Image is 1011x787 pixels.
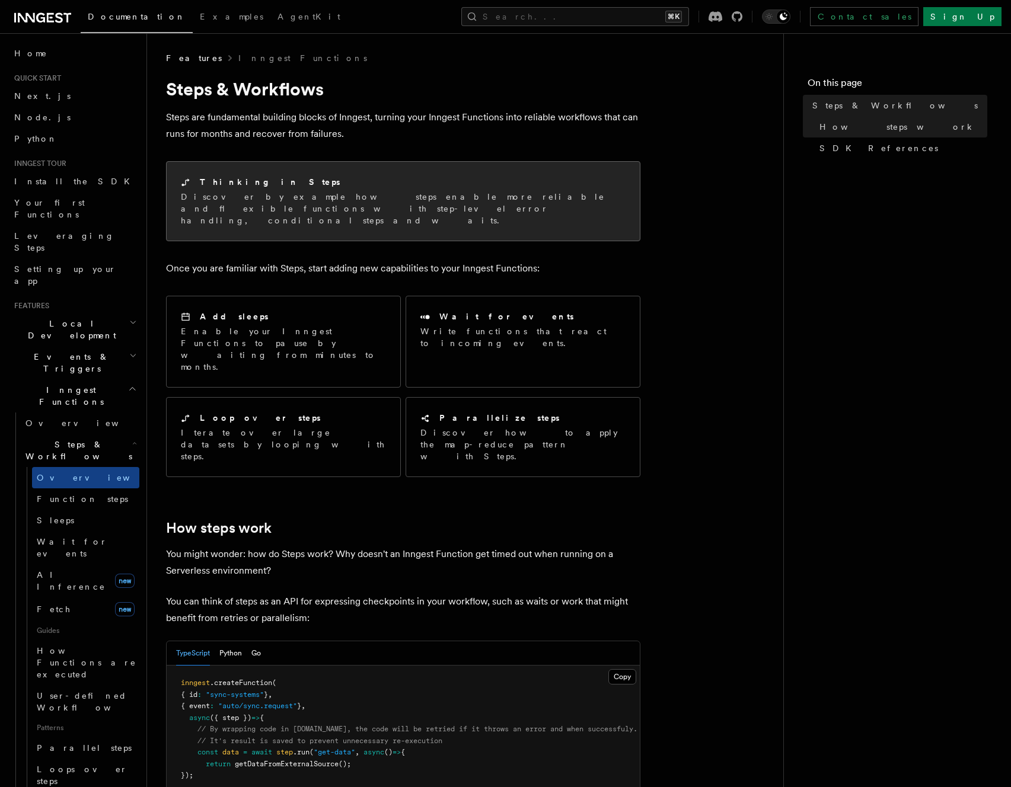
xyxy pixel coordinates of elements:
[9,258,139,292] a: Setting up your app
[14,91,71,101] span: Next.js
[815,116,987,137] a: How steps work
[393,748,401,756] span: =>
[32,510,139,531] a: Sleeps
[21,434,139,467] button: Steps & Workflows
[9,192,139,225] a: Your first Functions
[200,176,340,188] h2: Thinking in Steps
[314,748,355,756] span: "get-data"
[339,760,351,768] span: ();
[439,412,560,424] h2: Parallelize steps
[189,714,210,722] span: async
[264,690,268,699] span: }
[310,748,314,756] span: (
[14,231,114,252] span: Leveraging Steps
[32,564,139,597] a: AI Inferencenew
[32,597,139,621] a: Fetchnew
[420,325,626,349] p: Write functions that react to incoming events.
[37,604,71,614] span: Fetch
[37,473,159,482] span: Overview
[206,760,231,768] span: return
[32,737,139,759] a: Parallel steps
[115,602,135,616] span: new
[32,685,139,718] a: User-defined Workflows
[37,494,128,504] span: Function steps
[197,725,637,733] span: // By wrapping code in [DOMAIN_NAME], the code will be retried if it throws an error and when suc...
[181,191,626,226] p: Discover by example how steps enable more reliable and flexible functions with step-level error h...
[608,669,636,684] button: Copy
[815,137,987,159] a: SDK References
[9,128,139,149] a: Python
[251,748,272,756] span: await
[235,760,339,768] span: getDataFromExternalSource
[9,301,49,311] span: Features
[37,570,106,591] span: AI Inference
[200,311,269,322] h2: Add sleeps
[197,690,202,699] span: :
[276,748,293,756] span: step
[32,467,139,488] a: Overview
[197,748,218,756] span: const
[810,7,918,26] a: Contact sales
[251,641,261,666] button: Go
[819,121,975,133] span: How steps work
[210,679,272,687] span: .createFunction
[401,748,405,756] span: {
[272,679,276,687] span: (
[181,325,386,373] p: Enable your Inngest Functions to pause by waiting from minutes to months.
[278,12,340,21] span: AgentKit
[210,702,214,710] span: :
[14,177,137,186] span: Install the SDK
[181,771,193,779] span: });
[181,702,210,710] span: { event
[176,641,210,666] button: TypeScript
[819,142,938,154] span: SDK References
[166,520,272,536] a: How steps work
[37,743,132,753] span: Parallel steps
[166,78,640,100] h1: Steps & Workflows
[219,641,242,666] button: Python
[9,346,139,379] button: Events & Triggers
[166,161,640,241] a: Thinking in StepsDiscover by example how steps enable more reliable and flexible functions with s...
[21,439,132,462] span: Steps & Workflows
[384,748,393,756] span: ()
[206,690,264,699] span: "sync-systems"
[200,12,263,21] span: Examples
[115,574,135,588] span: new
[812,100,978,111] span: Steps & Workflows
[210,714,251,722] span: ({ step })
[14,47,47,59] span: Home
[297,702,301,710] span: }
[166,109,640,142] p: Steps are fundamental building blocks of Inngest, turning your Inngest Functions into reliable wo...
[9,107,139,128] a: Node.js
[222,748,239,756] span: data
[166,296,401,388] a: Add sleepsEnable your Inngest Functions to pause by waiting from minutes to months.
[363,748,384,756] span: async
[166,546,640,579] p: You might wonder: how do Steps work? Why doesn't an Inngest Function get timed out when running o...
[166,52,222,64] span: Features
[200,412,321,424] h2: Loop over steps
[808,76,987,95] h4: On this page
[14,113,71,122] span: Node.js
[9,379,139,412] button: Inngest Functions
[406,296,640,388] a: Wait for eventsWrite functions that react to incoming events.
[37,537,107,558] span: Wait for events
[166,593,640,626] p: You can think of steps as an API for expressing checkpoints in your workflow, such as waits or wo...
[32,531,139,564] a: Wait for events
[218,702,297,710] span: "auto/sync.request"
[193,4,270,32] a: Examples
[32,621,139,640] span: Guides
[762,9,790,24] button: Toggle dark mode
[88,12,186,21] span: Documentation
[9,73,61,83] span: Quick start
[181,679,210,687] span: inngest
[923,7,1002,26] a: Sign Up
[439,311,574,322] h2: Wait for events
[21,412,139,434] a: Overview
[9,43,139,64] a: Home
[37,646,136,679] span: How Functions are executed
[9,351,129,375] span: Events & Triggers
[37,516,74,525] span: Sleeps
[268,690,272,699] span: ,
[9,318,129,341] span: Local Development
[9,313,139,346] button: Local Development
